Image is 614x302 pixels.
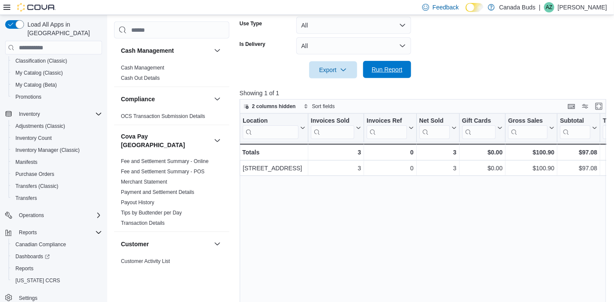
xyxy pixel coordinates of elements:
button: All [296,17,411,34]
button: Gift Cards [462,117,503,139]
button: Promotions [9,91,105,103]
button: Manifests [9,156,105,168]
div: $0.00 [462,163,503,173]
a: Promotions [12,92,45,102]
span: Manifests [15,159,37,166]
span: Reports [15,227,102,238]
a: Reports [12,263,37,274]
button: All [296,37,411,54]
span: Canadian Compliance [15,241,66,248]
span: Reports [12,263,102,274]
div: Totals [242,147,305,157]
div: Gift Cards [462,117,496,125]
div: Net Sold [419,117,449,139]
span: Purchase Orders [12,169,102,179]
div: Compliance [114,111,229,125]
h3: Cash Management [121,46,174,55]
input: Dark Mode [466,3,484,12]
span: Reports [15,265,33,272]
div: Subtotal [560,117,590,125]
button: Purchase Orders [9,168,105,180]
button: Inventory Count [9,132,105,144]
div: 0 [367,163,413,173]
a: Merchant Statement [121,179,167,185]
button: 2 columns hidden [240,101,299,112]
img: Cova [17,3,56,12]
button: Export [309,61,357,79]
span: My Catalog (Classic) [12,68,102,78]
div: Location [243,117,298,139]
span: Feedback [433,3,459,12]
a: Cash Management [121,65,164,71]
button: Enter fullscreen [594,101,604,112]
div: 0 [367,147,413,157]
button: Cova Pay [GEOGRAPHIC_DATA] [212,136,223,146]
button: Inventory [2,108,105,120]
span: Inventory [19,111,40,118]
div: Gift Card Sales [462,117,496,139]
span: Canadian Compliance [12,239,102,250]
button: Invoices Sold [311,117,361,139]
button: Customer [121,240,211,248]
a: Customer Activity List [121,258,170,264]
a: Transfers [12,193,40,203]
button: Cash Management [212,45,223,56]
span: Merchant Statement [121,178,167,185]
a: Transaction Details [121,220,165,226]
button: Transfers (Classic) [9,180,105,192]
button: Reports [9,263,105,275]
span: Classification (Classic) [15,57,67,64]
span: My Catalog (Classic) [15,69,63,76]
div: $100.90 [508,163,554,173]
div: Net Sold [419,117,449,125]
div: Subtotal [560,117,590,139]
div: 3 [311,147,361,157]
span: Settings [19,295,37,302]
span: Dashboards [15,253,50,260]
span: 2 columns hidden [252,103,296,110]
button: Sort fields [300,101,338,112]
div: Cash Management [114,63,229,87]
label: Use Type [240,20,262,27]
span: Run Report [372,65,403,74]
button: [US_STATE] CCRS [9,275,105,287]
a: Inventory Manager (Classic) [12,145,83,155]
button: Adjustments (Classic) [9,120,105,132]
span: OCS Transaction Submission Details [121,113,205,120]
span: Transaction Details [121,220,165,226]
a: Fee and Settlement Summary - Online [121,158,209,164]
span: Load All Apps in [GEOGRAPHIC_DATA] [24,20,102,37]
span: Transfers (Classic) [12,181,102,191]
a: Inventory Count [12,133,55,143]
a: Cash Out Details [121,75,160,81]
a: My Catalog (Beta) [12,80,60,90]
span: Washington CCRS [12,275,102,286]
div: Aaron Zgud [544,2,554,12]
button: Run Report [363,61,411,78]
a: Payment and Settlement Details [121,189,194,195]
p: | [539,2,541,12]
a: OCS Transaction Submission Details [121,113,205,119]
span: Tips by Budtender per Day [121,209,182,216]
div: 3 [419,147,456,157]
span: Inventory Manager (Classic) [12,145,102,155]
button: Reports [2,226,105,239]
label: Is Delivery [240,41,265,48]
span: Fee and Settlement Summary - Online [121,158,209,165]
h3: Customer [121,240,149,248]
a: Canadian Compliance [12,239,69,250]
button: Invoices Ref [367,117,413,139]
a: Payout History [121,199,154,205]
div: Gross Sales [508,117,548,139]
span: Classification (Classic) [12,56,102,66]
span: Inventory Count [15,135,52,142]
div: Location [243,117,298,125]
span: Inventory [15,109,102,119]
button: Cova Pay [GEOGRAPHIC_DATA] [121,132,211,149]
span: Manifests [12,157,102,167]
span: AZ [546,2,552,12]
div: Invoices Sold [311,117,354,139]
p: Showing 1 of 1 [240,89,610,97]
span: Payout History [121,199,154,206]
